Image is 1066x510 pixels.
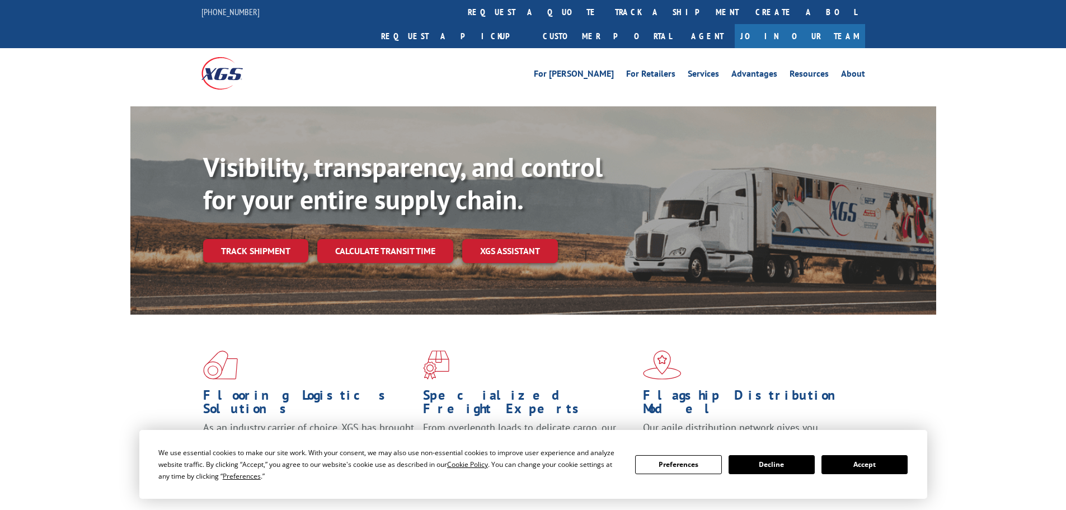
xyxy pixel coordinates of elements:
[626,69,675,82] a: For Retailers
[423,421,635,471] p: From overlength loads to delicate cargo, our experienced staff knows the best way to move your fr...
[688,69,719,82] a: Services
[203,350,238,380] img: xgs-icon-total-supply-chain-intelligence-red
[203,389,415,421] h1: Flooring Logistics Solutions
[821,455,908,474] button: Accept
[203,239,308,263] a: Track shipment
[462,239,558,263] a: XGS ASSISTANT
[201,6,260,17] a: [PHONE_NUMBER]
[223,471,261,481] span: Preferences
[680,24,735,48] a: Agent
[423,350,449,380] img: xgs-icon-focused-on-flooring-red
[729,455,815,474] button: Decline
[534,69,614,82] a: For [PERSON_NAME]
[447,460,488,469] span: Cookie Policy
[203,149,603,217] b: Visibility, transparency, and control for your entire supply chain.
[643,389,854,421] h1: Flagship Distribution Model
[841,69,865,82] a: About
[203,421,414,461] span: As an industry carrier of choice, XGS has brought innovation and dedication to flooring logistics...
[735,24,865,48] a: Join Our Team
[534,24,680,48] a: Customer Portal
[423,389,635,421] h1: Specialized Freight Experts
[643,421,849,447] span: Our agile distribution network gives you nationwide inventory management on demand.
[317,239,453,263] a: Calculate transit time
[643,350,682,380] img: xgs-icon-flagship-distribution-model-red
[731,69,777,82] a: Advantages
[139,430,927,499] div: Cookie Consent Prompt
[790,69,829,82] a: Resources
[635,455,721,474] button: Preferences
[158,447,622,482] div: We use essential cookies to make our site work. With your consent, we may also use non-essential ...
[373,24,534,48] a: Request a pickup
